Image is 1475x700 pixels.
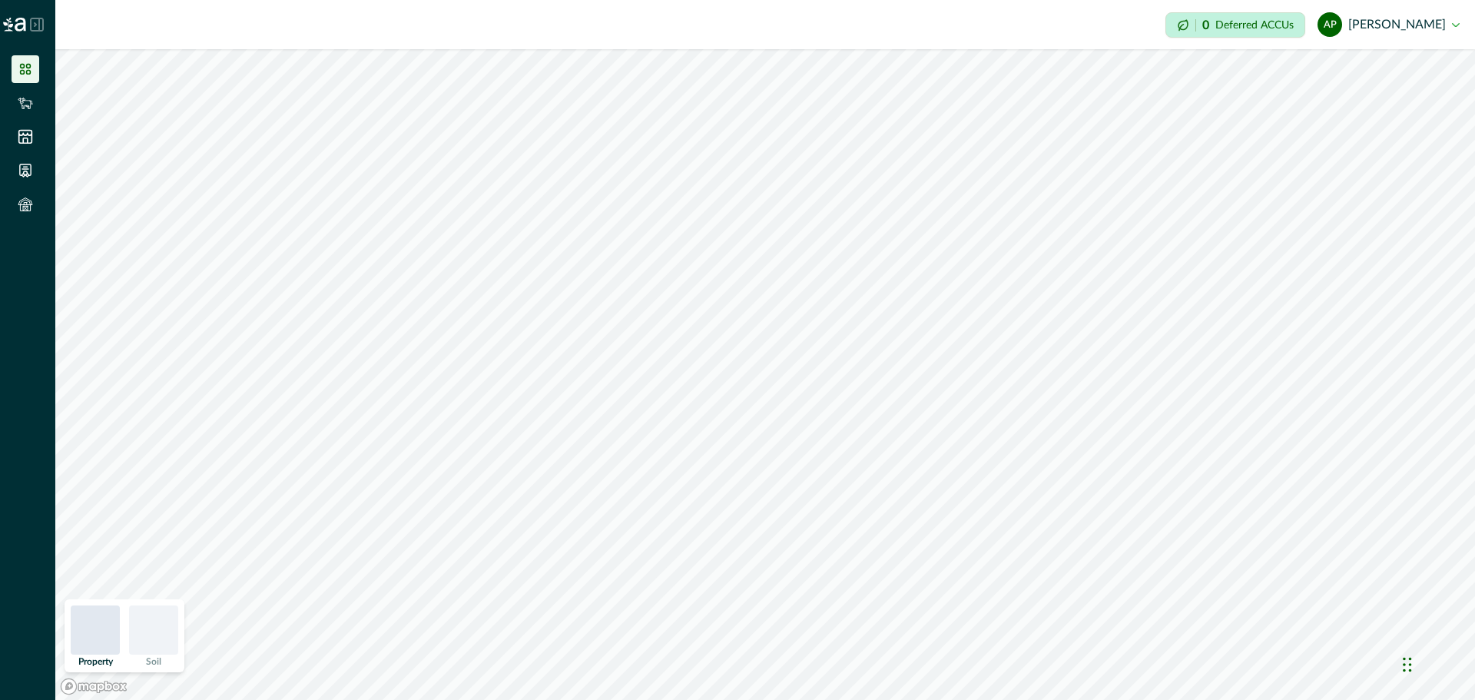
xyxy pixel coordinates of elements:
[146,657,161,666] p: Soil
[1403,642,1412,688] div: Drag
[3,18,26,32] img: Logo
[1215,19,1294,31] p: Deferred ACCUs
[1398,626,1475,700] iframe: Chat Widget
[60,678,128,695] a: Mapbox logo
[1202,19,1209,32] p: 0
[55,49,1475,700] canvas: Map
[78,657,113,666] p: Property
[1318,6,1460,43] button: adeline pratiika[PERSON_NAME]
